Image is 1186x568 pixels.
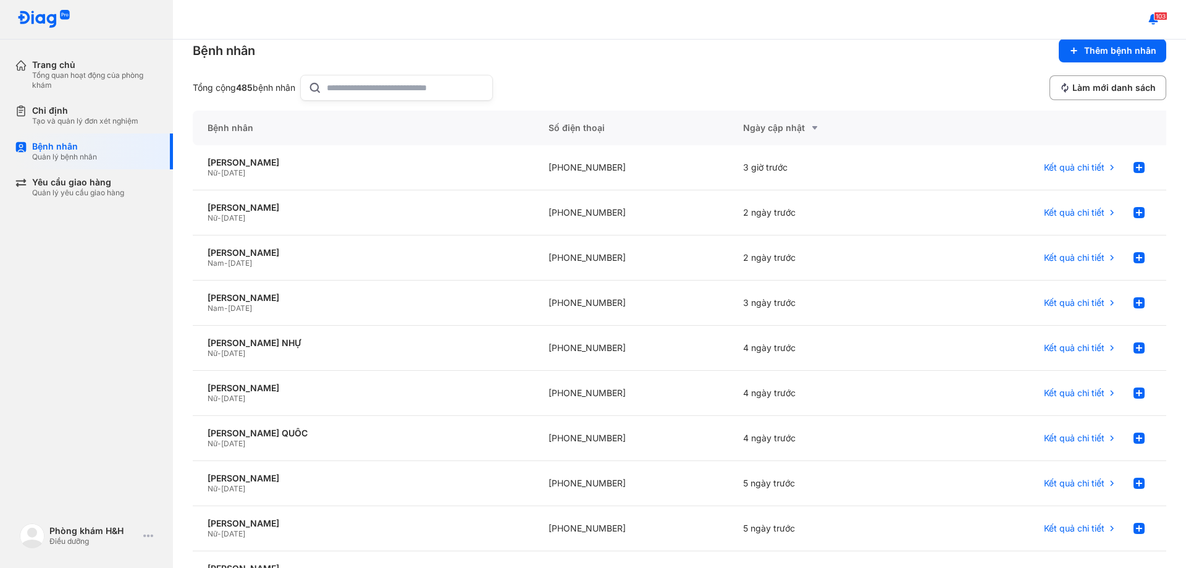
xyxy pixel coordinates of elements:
[224,258,228,268] span: -
[228,258,252,268] span: [DATE]
[208,157,519,168] div: [PERSON_NAME]
[236,82,253,93] span: 485
[534,145,728,190] div: [PHONE_NUMBER]
[534,235,728,281] div: [PHONE_NUMBER]
[208,518,519,529] div: [PERSON_NAME]
[1044,162,1104,173] span: Kết quả chi tiết
[32,188,124,198] div: Quản lý yêu cầu giao hàng
[228,303,252,313] span: [DATE]
[217,394,221,403] span: -
[534,371,728,416] div: [PHONE_NUMBER]
[17,10,70,29] img: logo
[221,168,245,177] span: [DATE]
[534,506,728,551] div: [PHONE_NUMBER]
[1049,75,1166,100] button: Làm mới danh sách
[1059,39,1166,62] button: Thêm bệnh nhân
[217,529,221,538] span: -
[1044,388,1104,399] span: Kết quả chi tiết
[1154,12,1167,20] span: 103
[208,202,519,213] div: [PERSON_NAME]
[208,349,217,358] span: Nữ
[221,439,245,448] span: [DATE]
[208,258,224,268] span: Nam
[217,349,221,358] span: -
[534,281,728,326] div: [PHONE_NUMBER]
[534,190,728,235] div: [PHONE_NUMBER]
[1044,297,1104,308] span: Kết quả chi tiết
[728,371,923,416] div: 4 ngày trước
[217,213,221,223] span: -
[217,168,221,177] span: -
[1044,342,1104,354] span: Kết quả chi tiết
[32,59,158,70] div: Trang chủ
[208,473,519,484] div: [PERSON_NAME]
[743,121,908,135] div: Ngày cập nhật
[208,394,217,403] span: Nữ
[32,105,138,116] div: Chỉ định
[1044,207,1104,218] span: Kết quả chi tiết
[1084,45,1156,56] span: Thêm bệnh nhân
[193,111,534,145] div: Bệnh nhân
[728,326,923,371] div: 4 ngày trước
[534,326,728,371] div: [PHONE_NUMBER]
[728,506,923,551] div: 5 ngày trước
[208,439,217,448] span: Nữ
[208,303,224,313] span: Nam
[1044,478,1104,489] span: Kết quả chi tiết
[208,168,217,177] span: Nữ
[208,484,217,493] span: Nữ
[32,177,124,188] div: Yêu cầu giao hàng
[728,145,923,190] div: 3 giờ trước
[208,529,217,538] span: Nữ
[193,82,295,93] div: Tổng cộng bệnh nhân
[49,525,138,536] div: Phòng khám H&H
[208,247,519,258] div: [PERSON_NAME]
[20,523,44,548] img: logo
[208,213,217,223] span: Nữ
[1072,82,1156,93] span: Làm mới danh sách
[728,190,923,235] div: 2 ngày trước
[32,70,158,90] div: Tổng quan hoạt động của phòng khám
[728,281,923,326] div: 3 ngày trước
[208,292,519,303] div: [PERSON_NAME]
[224,303,228,313] span: -
[728,461,923,506] div: 5 ngày trước
[32,116,138,126] div: Tạo và quản lý đơn xét nghiệm
[221,394,245,403] span: [DATE]
[49,536,138,546] div: Điều dưỡng
[208,337,519,349] div: [PERSON_NAME] NHỰ
[534,416,728,461] div: [PHONE_NUMBER]
[193,42,255,59] div: Bệnh nhân
[728,235,923,281] div: 2 ngày trước
[221,349,245,358] span: [DATE]
[1044,252,1104,263] span: Kết quả chi tiết
[728,416,923,461] div: 4 ngày trước
[1044,433,1104,444] span: Kết quả chi tiết
[221,213,245,223] span: [DATE]
[32,152,97,162] div: Quản lý bệnh nhân
[217,439,221,448] span: -
[221,484,245,493] span: [DATE]
[1044,523,1104,534] span: Kết quả chi tiết
[534,111,728,145] div: Số điện thoại
[221,529,245,538] span: [DATE]
[208,383,519,394] div: [PERSON_NAME]
[534,461,728,506] div: [PHONE_NUMBER]
[217,484,221,493] span: -
[208,428,519,439] div: [PERSON_NAME] QUỐC
[32,141,97,152] div: Bệnh nhân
